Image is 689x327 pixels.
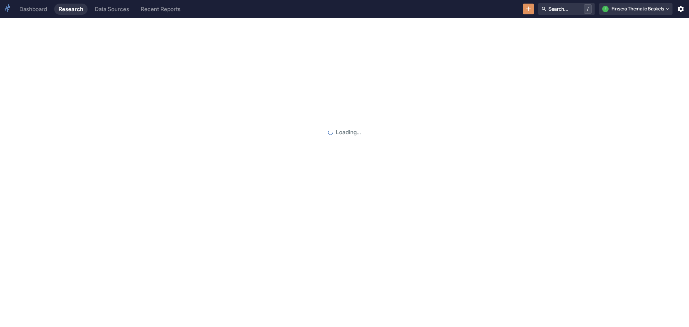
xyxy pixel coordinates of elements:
button: New Resource [523,4,534,15]
a: Data Sources [90,4,133,15]
p: Loading... [336,128,361,137]
a: Research [54,4,88,15]
div: F [602,6,609,12]
div: Data Sources [95,6,129,13]
div: Recent Reports [141,6,181,13]
button: Search.../ [538,3,595,15]
a: Recent Reports [136,4,185,15]
div: Dashboard [19,6,47,13]
a: Dashboard [15,4,51,15]
button: FFinsera Thematic Baskets [599,3,672,15]
div: Research [58,6,83,13]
